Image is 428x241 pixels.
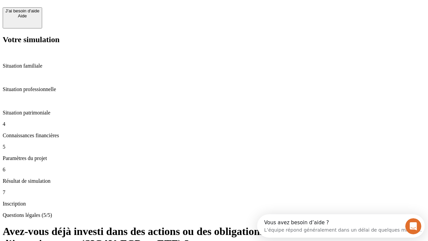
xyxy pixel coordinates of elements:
[3,212,425,218] p: Questions légales (5/5)
[3,86,425,92] p: Situation professionnelle
[3,144,425,150] p: 5
[3,155,425,161] p: Paramètres du projet
[3,35,425,44] h2: Votre simulation
[3,201,425,207] p: Inscription
[5,8,39,13] div: J’ai besoin d'aide
[3,133,425,139] p: Connaissances financières
[3,189,425,195] p: 7
[3,7,42,28] button: J’ai besoin d'aideAide
[3,3,184,21] div: Ouvrir le Messenger Intercom
[257,214,425,238] iframe: Intercom live chat discovery launcher
[405,218,421,234] iframe: Intercom live chat
[3,121,425,127] p: 4
[7,6,165,11] div: Vous avez besoin d’aide ?
[3,110,425,116] p: Situation patrimoniale
[7,11,165,18] div: L’équipe répond généralement dans un délai de quelques minutes.
[3,63,425,69] p: Situation familiale
[3,178,425,184] p: Résultat de simulation
[5,13,39,18] div: Aide
[3,167,425,173] p: 6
